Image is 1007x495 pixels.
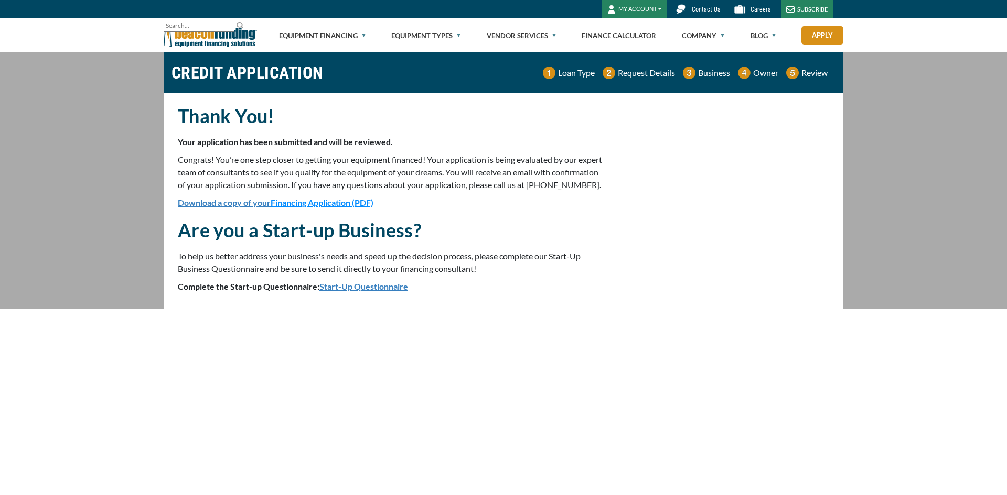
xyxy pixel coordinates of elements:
a: Vendor Services [487,19,556,52]
img: Beacon Funding Corporation logo [164,18,257,52]
p: Request Details [618,67,675,79]
img: Number 5 [786,67,799,79]
span: Contact Us [692,6,720,13]
a: Company [682,19,724,52]
h2: Are you a Start-up Business? [178,218,604,242]
p: Loan Type [558,67,595,79]
p: Your application has been submitted and will be reviewed. [178,136,604,148]
a: Equipment Financing [279,19,366,52]
a: Clear search text [223,22,232,30]
h1: CREDIT APPLICATION [172,58,324,88]
input: Search [164,20,234,32]
span: Financing Application (PDF) [271,197,373,207]
a: Equipment Types [391,19,460,52]
a: Download a copy of yourFinancing Application (PDF) [178,197,373,207]
img: Search [236,21,244,29]
p: To help us better address your business's needs and speed up the decision process, please complet... [178,250,604,275]
p: Owner [753,67,778,79]
a: Finance Calculator [582,19,656,52]
a: Blog [751,19,776,52]
img: Number 3 [683,67,695,79]
h2: Thank You! [178,104,604,128]
p: Congrats! You’re one step closer to getting your equipment financed! Your application is being ev... [178,153,604,191]
p: Complete the Start-up Questionnaire: [178,280,604,293]
a: Start-Up Questionnaire [319,281,408,291]
a: Apply [801,26,843,45]
img: Number 4 [738,67,751,79]
span: Careers [751,6,770,13]
p: Business [698,67,730,79]
img: Number 2 [603,67,615,79]
img: Number 1 [543,67,555,79]
p: Review [801,67,828,79]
